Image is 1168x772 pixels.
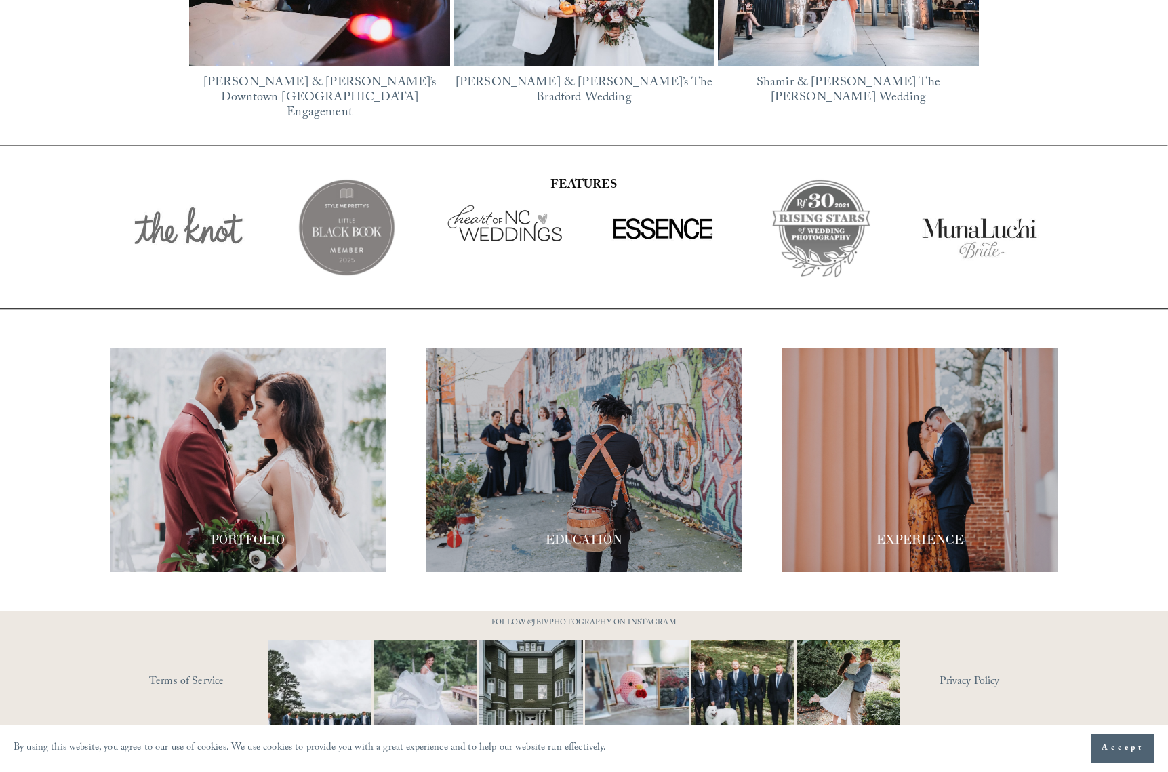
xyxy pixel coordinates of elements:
[149,672,307,693] a: Terms of Service
[797,622,900,760] img: It&rsquo;s that time of year where weddings and engagements pick up and I get the joy of capturin...
[877,531,963,547] span: EXPERIENCE
[456,73,712,109] a: [PERSON_NAME] & [PERSON_NAME]’s The Bradford Wedding
[559,640,715,744] img: This has got to be one of the cutest detail shots I've ever taken for a wedding! 📷 @thewoobles #I...
[211,531,285,547] span: PORTFOLIO
[1091,734,1154,763] button: Accept
[464,640,598,744] img: Wideshots aren't just &quot;nice to have,&quot; they're a wedding day essential! 🙌 #Wideshotwedne...
[203,73,437,123] a: [PERSON_NAME] & [PERSON_NAME]’s Downtown [GEOGRAPHIC_DATA] Engagement
[348,640,504,744] img: Not every photo needs to be perfectly still, sometimes the best ones are the ones that feel like ...
[550,176,617,197] strong: FEATURES
[242,640,398,744] img: Definitely, not your typical #WideShotWednesday moment. It&rsquo;s all about the suits, the smile...
[1102,741,1144,755] span: Accept
[665,640,821,744] img: Happy #InternationalDogDay to all the pups who have made wedding days, engagement sessions, and p...
[14,739,607,758] p: By using this website, you agree to our use of cookies. We use cookies to provide you with a grea...
[940,672,1058,693] a: Privacy Policy
[466,616,703,631] p: FOLLOW @JBIVPHOTOGRAPHY ON INSTAGRAM
[546,531,622,547] span: EDUCATION
[757,73,940,109] a: Shamir & [PERSON_NAME] The [PERSON_NAME] Wedding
